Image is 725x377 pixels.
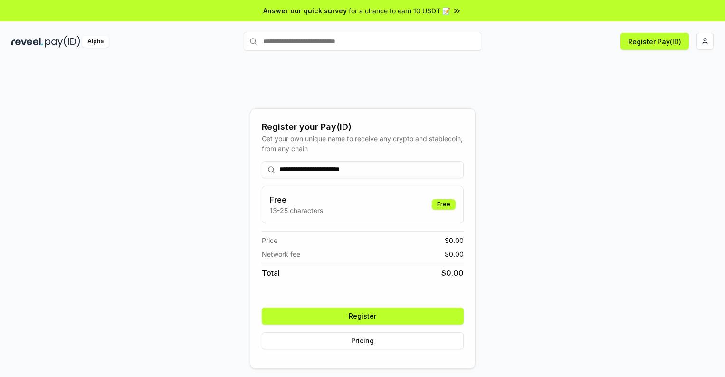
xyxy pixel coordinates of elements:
[445,249,464,259] span: $ 0.00
[263,6,347,16] span: Answer our quick survey
[262,120,464,134] div: Register your Pay(ID)
[262,249,300,259] span: Network fee
[262,235,277,245] span: Price
[445,235,464,245] span: $ 0.00
[270,205,323,215] p: 13-25 characters
[82,36,109,48] div: Alpha
[270,194,323,205] h3: Free
[262,332,464,349] button: Pricing
[11,36,43,48] img: reveel_dark
[262,134,464,154] div: Get your own unique name to receive any crypto and stablecoin, from any chain
[432,199,456,210] div: Free
[262,267,280,279] span: Total
[262,308,464,325] button: Register
[441,267,464,279] span: $ 0.00
[349,6,450,16] span: for a chance to earn 10 USDT 📝
[45,36,80,48] img: pay_id
[620,33,689,50] button: Register Pay(ID)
